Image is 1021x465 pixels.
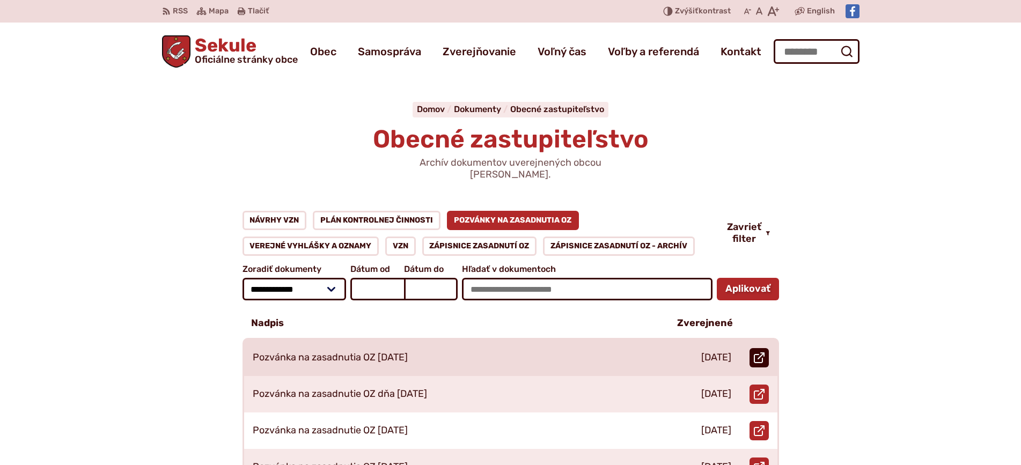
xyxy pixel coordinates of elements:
span: Domov [417,104,445,114]
img: Prejsť na Facebook stránku [846,4,860,18]
input: Dátum od [350,278,404,300]
span: kontrast [675,7,731,16]
a: Voľný čas [538,36,586,67]
a: Obec [310,36,336,67]
a: Zápisnice zasadnutí OZ - ARCHÍV [543,237,695,256]
a: Dokumenty [454,104,510,114]
button: Aplikovať [717,278,779,300]
p: Pozvánka na zasadnutia OZ [DATE] [253,352,408,364]
a: Samospráva [358,36,421,67]
span: Obecné zastupiteľstvo [373,124,649,154]
span: Tlačiť [248,7,269,16]
a: Pozvánky na zasadnutia OZ [447,211,579,230]
span: Zoradiť dokumenty [243,264,347,274]
a: VZN [385,237,416,256]
a: Verejné vyhlášky a oznamy [243,237,379,256]
p: [DATE] [701,425,731,437]
span: Dokumenty [454,104,501,114]
span: Sekule [190,36,298,64]
p: Nadpis [251,318,284,329]
span: Dátum do [404,264,458,274]
p: Archív dokumentov uverejnených obcou [PERSON_NAME]. [382,157,640,180]
span: English [807,5,835,18]
a: Návrhy VZN [243,211,307,230]
span: Zavrieť filter [727,222,761,245]
span: Zvýšiť [675,6,699,16]
input: Dátum do [404,278,458,300]
a: English [805,5,837,18]
img: Prejsť na domovskú stránku [162,35,191,68]
p: [DATE] [701,388,731,400]
a: Zápisnice zasadnutí OZ [422,237,537,256]
span: Dátum od [350,264,404,274]
a: Domov [417,104,454,114]
p: Pozvánka na zasadnutie OZ [DATE] [253,425,408,437]
span: Mapa [209,5,229,18]
a: Plán kontrolnej činnosti [313,211,440,230]
input: Hľadať v dokumentoch [462,278,712,300]
span: RSS [173,5,188,18]
select: Zoradiť dokumenty [243,278,347,300]
button: Zavrieť filter [718,222,779,245]
a: Kontakt [721,36,761,67]
span: Oficiálne stránky obce [195,55,298,64]
a: Zverejňovanie [443,36,516,67]
span: Hľadať v dokumentoch [462,264,712,274]
a: Obecné zastupiteľstvo [510,104,604,114]
p: [DATE] [701,352,731,364]
p: Pozvánka na zasadnutie OZ dňa [DATE] [253,388,427,400]
a: Logo Sekule, prejsť na domovskú stránku. [162,35,298,68]
a: Voľby a referendá [608,36,699,67]
p: Zverejnené [677,318,733,329]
